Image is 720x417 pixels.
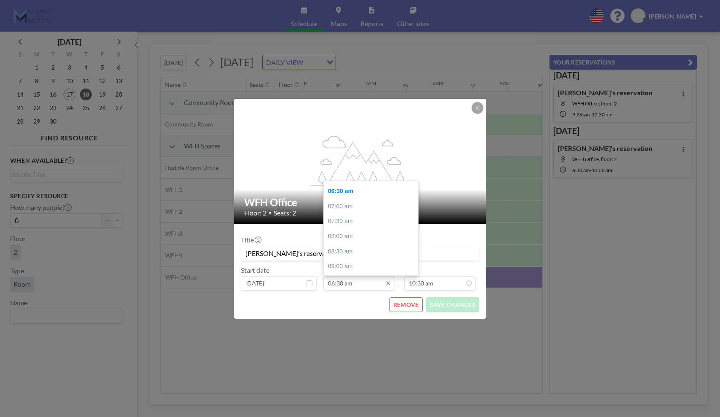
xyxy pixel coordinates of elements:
[426,297,479,312] button: SAVE CHANGES
[398,269,401,288] span: -
[241,266,269,274] label: Start date
[241,236,261,244] label: Title
[389,297,423,312] button: REMOVE
[324,244,418,259] div: 08:30 am
[324,214,418,229] div: 07:30 am
[324,259,418,274] div: 09:00 am
[269,210,272,216] span: •
[324,229,418,244] div: 08:00 am
[324,274,418,289] div: 09:30 am
[244,196,477,209] h2: WFH Office
[241,246,479,261] input: (No title)
[274,209,296,217] span: Seats: 2
[244,209,267,217] span: Floor: 2
[324,184,418,199] div: 06:30 am
[324,199,418,214] div: 07:00 am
